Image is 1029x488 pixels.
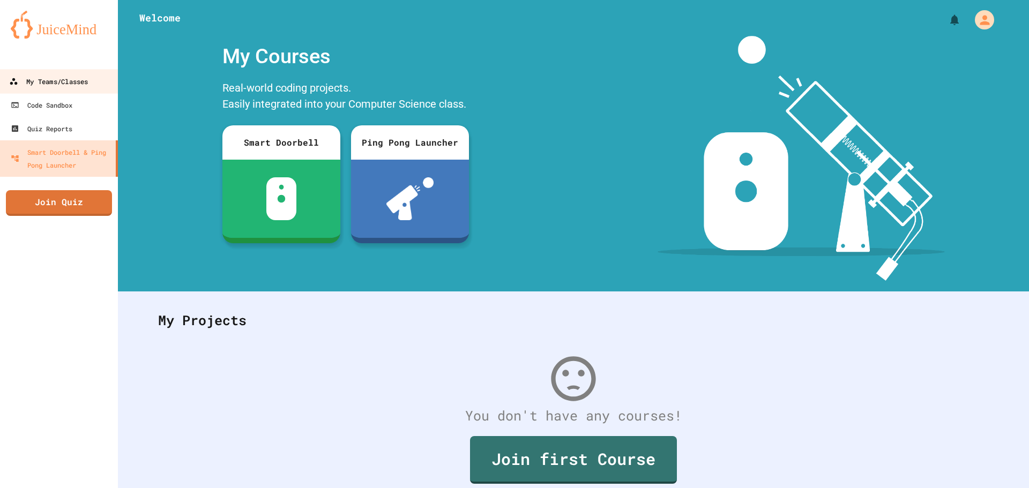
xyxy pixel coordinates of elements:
div: Code Sandbox [11,99,72,111]
div: My Notifications [928,11,964,29]
img: logo-orange.svg [11,11,107,39]
div: Smart Doorbell & Ping Pong Launcher [11,146,111,171]
div: Real-world coding projects. Easily integrated into your Computer Science class. [217,77,474,117]
div: You don't have any courses! [147,406,1000,426]
div: Smart Doorbell [222,125,340,160]
div: My Teams/Classes [9,75,88,88]
img: sdb-white.svg [266,177,297,220]
div: My Account [964,7,997,32]
a: Join Quiz [6,190,112,216]
img: banner-image-my-projects.png [658,36,945,281]
a: Join first Course [470,436,677,484]
div: Ping Pong Launcher [351,125,469,160]
img: ppl-with-ball.png [386,177,434,220]
div: My Courses [217,36,474,77]
div: My Projects [147,299,1000,341]
div: Quiz Reports [11,122,72,135]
